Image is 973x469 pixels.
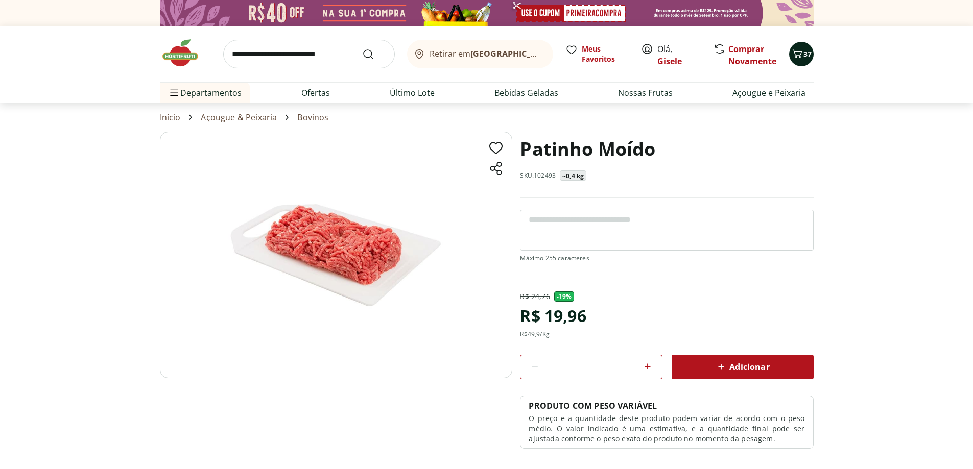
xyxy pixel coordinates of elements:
[554,291,575,302] span: - 19 %
[201,113,277,122] a: Açougue & Peixaria
[803,49,812,59] span: 37
[494,87,558,99] a: Bebidas Geladas
[565,44,629,64] a: Meus Favoritos
[297,113,328,122] a: Bovinos
[618,87,673,99] a: Nossas Frutas
[672,355,814,379] button: Adicionar
[390,87,435,99] a: Último Lote
[223,40,395,68] input: search
[160,38,211,68] img: Hortifruti
[520,330,549,338] div: R$ 49,9 /Kg
[430,49,542,58] span: Retirar em
[168,81,242,105] span: Departamentos
[529,413,804,444] p: O preço e a quantidade deste produto podem variar de acordo com o peso médio. O valor indicado é ...
[160,113,181,122] a: Início
[362,48,387,60] button: Submit Search
[732,87,805,99] a: Açougue e Peixaria
[520,171,556,180] p: SKU: 102493
[168,81,180,105] button: Menu
[789,42,814,66] button: Carrinho
[520,302,586,330] div: R$ 19,96
[728,43,776,67] a: Comprar Novamente
[520,132,655,166] h1: Patinho Moído
[301,87,330,99] a: Ofertas
[715,361,769,373] span: Adicionar
[520,291,550,302] p: R$ 24,76
[657,43,703,67] span: Olá,
[470,48,643,59] b: [GEOGRAPHIC_DATA]/[GEOGRAPHIC_DATA]
[582,44,629,64] span: Meus Favoritos
[407,40,553,68] button: Retirar em[GEOGRAPHIC_DATA]/[GEOGRAPHIC_DATA]
[562,172,584,180] p: ~0,4 kg
[160,132,512,378] img: Patinho Moído
[529,400,657,411] p: PRODUTO COM PESO VARIÁVEL
[657,56,682,67] a: Gisele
